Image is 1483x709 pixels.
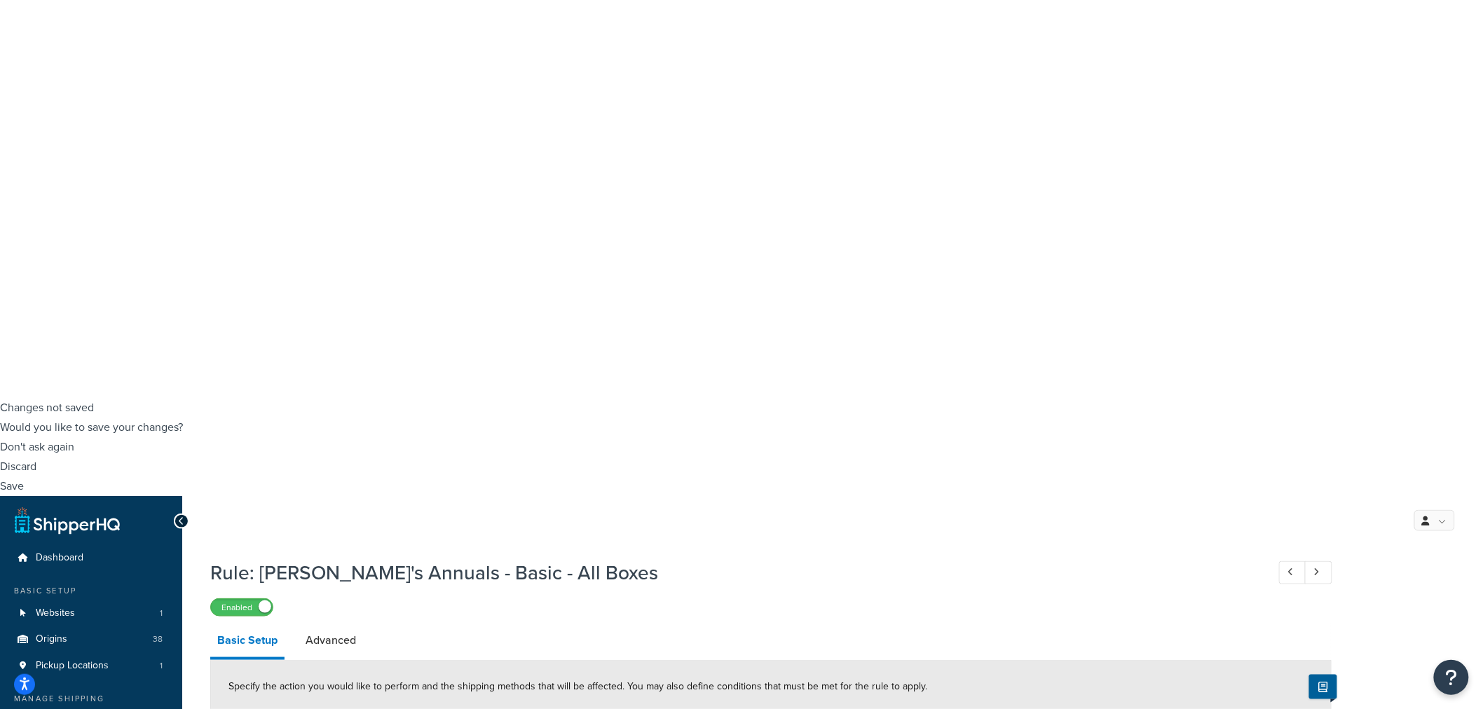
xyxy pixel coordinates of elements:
div: Basic Setup [11,585,172,597]
span: Specify the action you would like to perform and the shipping methods that will be affected. You ... [228,679,927,694]
a: Next Record [1305,561,1332,584]
li: Origins [11,626,172,652]
button: Open Resource Center [1434,660,1469,695]
a: Advanced [299,624,363,657]
span: 1 [160,660,163,672]
a: Websites1 [11,600,172,626]
button: Show Help Docs [1309,675,1337,699]
li: Pickup Locations [11,653,172,679]
span: Origins [36,633,67,645]
a: Basic Setup [210,624,285,660]
a: Previous Record [1279,561,1306,584]
a: Origins38 [11,626,172,652]
span: Dashboard [36,552,83,564]
div: Manage Shipping [11,693,172,705]
a: Pickup Locations1 [11,653,172,679]
li: Websites [11,600,172,626]
span: 38 [153,633,163,645]
label: Enabled [211,599,273,616]
span: Pickup Locations [36,660,109,672]
a: Dashboard [11,545,172,571]
span: Websites [36,607,75,619]
span: 1 [160,607,163,619]
h1: Rule: [PERSON_NAME]'s Annuals - Basic - All Boxes [210,559,1253,586]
